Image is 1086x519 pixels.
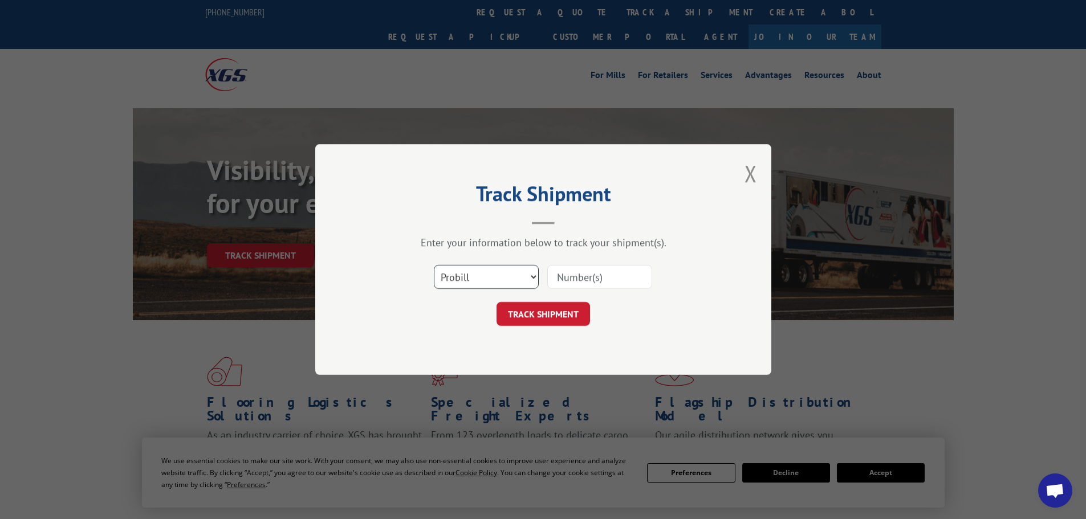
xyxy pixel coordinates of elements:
[372,236,714,249] div: Enter your information below to track your shipment(s).
[372,186,714,207] h2: Track Shipment
[745,158,757,189] button: Close modal
[547,265,652,289] input: Number(s)
[497,302,590,326] button: TRACK SHIPMENT
[1038,473,1072,508] div: Open chat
